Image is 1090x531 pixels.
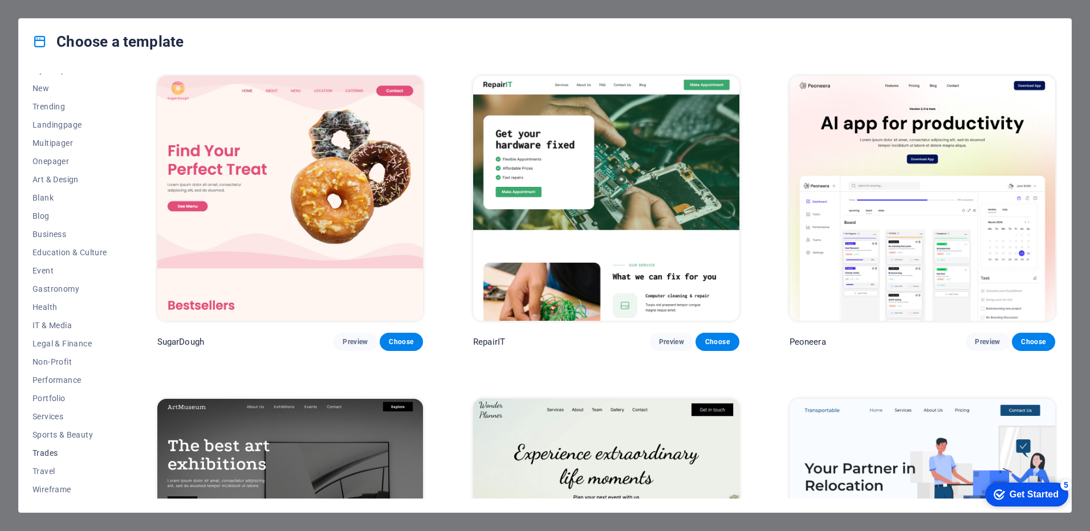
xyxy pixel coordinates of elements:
[32,175,107,184] span: Art & Design
[9,6,92,30] div: Get Started 5 items remaining, 0% complete
[473,336,505,348] p: RepairIT
[32,462,107,480] button: Travel
[32,97,107,116] button: Trending
[32,407,107,426] button: Services
[32,444,107,462] button: Trades
[32,211,107,220] span: Blog
[790,336,826,348] p: Peoneera
[389,337,414,346] span: Choose
[32,189,107,207] button: Blank
[32,280,107,298] button: Gastronomy
[32,284,107,293] span: Gastronomy
[32,298,107,316] button: Health
[32,316,107,334] button: IT & Media
[32,225,107,243] button: Business
[32,430,107,439] span: Sports & Beauty
[157,336,204,348] p: SugarDough
[343,337,368,346] span: Preview
[650,333,693,351] button: Preview
[32,334,107,353] button: Legal & Finance
[32,230,107,239] span: Business
[1012,333,1055,351] button: Choose
[32,371,107,389] button: Performance
[32,485,107,494] span: Wireframe
[32,266,107,275] span: Event
[34,13,83,23] div: Get Started
[380,333,423,351] button: Choose
[32,426,107,444] button: Sports & Beauty
[32,357,107,366] span: Non-Profit
[790,76,1055,321] img: Peoneera
[32,157,107,166] span: Onepager
[32,32,184,51] h4: Choose a template
[32,84,107,93] span: New
[32,448,107,458] span: Trades
[473,76,739,321] img: RepairIT
[32,134,107,152] button: Multipager
[32,321,107,330] span: IT & Media
[32,193,107,202] span: Blank
[32,116,107,134] button: Landingpage
[32,262,107,280] button: Event
[32,339,107,348] span: Legal & Finance
[659,337,684,346] span: Preview
[32,389,107,407] button: Portfolio
[32,394,107,403] span: Portfolio
[705,337,730,346] span: Choose
[32,353,107,371] button: Non-Profit
[32,248,107,257] span: Education & Culture
[32,170,107,189] button: Art & Design
[32,120,107,129] span: Landingpage
[32,207,107,225] button: Blog
[333,333,377,351] button: Preview
[157,76,423,321] img: SugarDough
[1021,337,1046,346] span: Choose
[32,412,107,421] span: Services
[696,333,739,351] button: Choose
[32,303,107,312] span: Health
[32,480,107,499] button: Wireframe
[32,152,107,170] button: Onepager
[32,243,107,262] button: Education & Culture
[32,467,107,476] span: Travel
[32,79,107,97] button: New
[975,337,1000,346] span: Preview
[84,2,96,14] div: 5
[32,138,107,148] span: Multipager
[32,375,107,385] span: Performance
[966,333,1009,351] button: Preview
[32,102,107,111] span: Trending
